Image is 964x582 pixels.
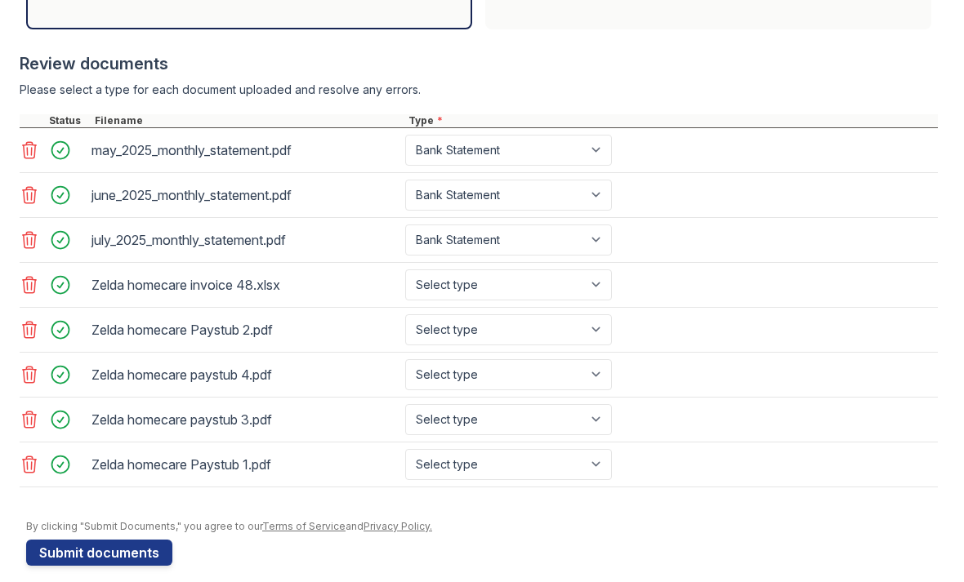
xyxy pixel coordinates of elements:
[91,407,399,433] div: Zelda homecare paystub 3.pdf
[91,451,399,478] div: Zelda homecare Paystub 1.pdf
[91,362,399,388] div: Zelda homecare paystub 4.pdf
[262,520,346,532] a: Terms of Service
[91,227,399,253] div: july_2025_monthly_statement.pdf
[46,114,91,127] div: Status
[364,520,432,532] a: Privacy Policy.
[91,137,399,163] div: may_2025_monthly_statement.pdf
[20,82,938,98] div: Please select a type for each document uploaded and resolve any errors.
[405,114,938,127] div: Type
[91,114,405,127] div: Filename
[26,520,938,533] div: By clicking "Submit Documents," you agree to our and
[91,182,399,208] div: june_2025_monthly_statement.pdf
[91,272,399,298] div: Zelda homecare invoice 48.xlsx
[26,540,172,566] button: Submit documents
[91,317,399,343] div: Zelda homecare Paystub 2.pdf
[20,52,938,75] div: Review documents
